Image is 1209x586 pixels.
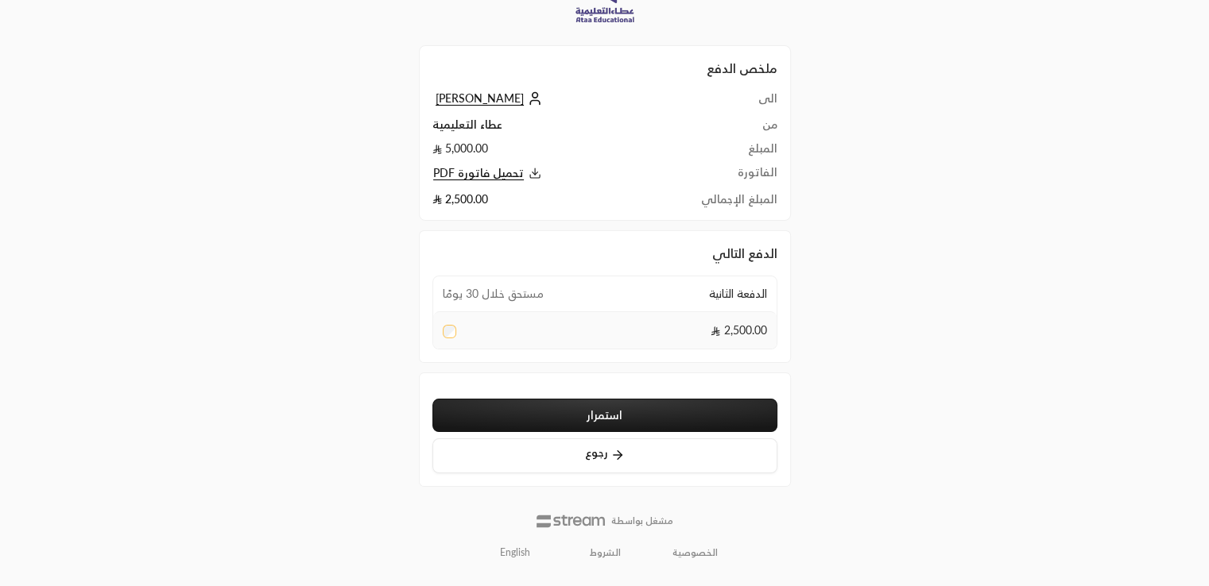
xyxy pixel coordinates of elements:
span: مستحق خلال 30 يومًا [443,286,544,302]
td: الفاتورة [639,164,777,191]
p: مشغل بواسطة [611,515,673,527]
button: رجوع [432,438,777,473]
h2: ملخص الدفع [432,59,777,78]
h2: الدفع التالي [432,244,777,263]
td: المبلغ الإجمالي [639,191,777,207]
a: English [491,540,539,565]
a: [PERSON_NAME] [432,91,543,105]
a: الخصوصية [672,546,718,559]
span: [PERSON_NAME] [436,91,524,106]
button: تحميل فاتورة PDF [432,164,639,183]
td: من [639,117,777,141]
a: الشروط [590,546,621,559]
span: رجوع [585,445,608,459]
td: 2,500.00 [432,191,639,207]
td: الى [639,91,777,117]
span: الدفعة الثانية [709,286,767,302]
td: المبلغ [639,141,777,164]
td: عطاء التعليمية [432,117,639,141]
span: 2,500.00 [711,322,767,338]
button: استمرار [432,399,777,432]
span: تحميل فاتورة PDF [433,166,524,180]
td: 5,000.00 [432,141,639,164]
